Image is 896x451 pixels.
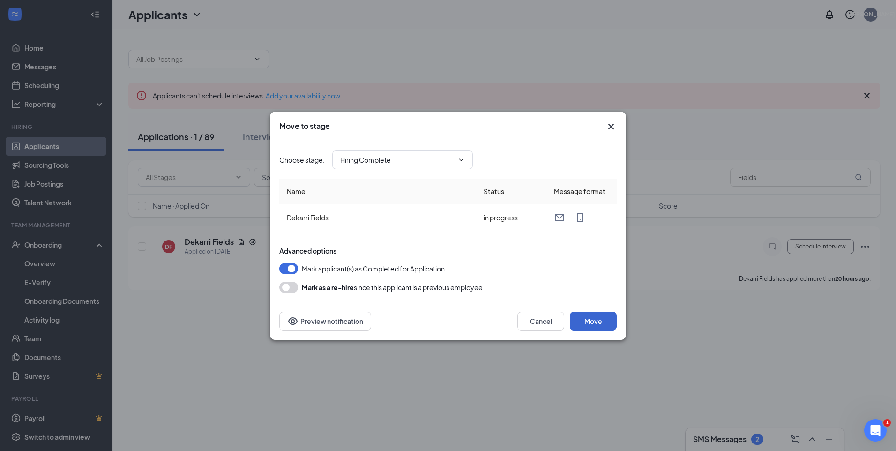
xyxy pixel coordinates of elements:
th: Message format [546,179,617,204]
td: in progress [476,204,546,231]
span: 1 [883,419,891,427]
button: Preview notificationEye [279,312,371,331]
button: Close [605,121,617,132]
div: Advanced options [279,246,617,256]
th: Status [476,179,546,204]
div: since this applicant is a previous employee. [302,282,485,293]
button: Cancel [517,312,564,331]
span: Mark applicant(s) as Completed for Application [302,263,445,274]
svg: Email [554,212,565,223]
span: Choose stage : [279,155,325,165]
h3: Move to stage [279,121,330,131]
span: Dekarri Fields [287,213,329,222]
b: Mark as a re-hire [302,283,354,292]
svg: MobileSms [575,212,586,223]
th: Name [279,179,476,204]
svg: Eye [287,316,299,327]
svg: Cross [605,121,617,132]
button: Move [570,312,617,331]
svg: ChevronDown [457,156,465,164]
iframe: Intercom live chat [864,419,887,442]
